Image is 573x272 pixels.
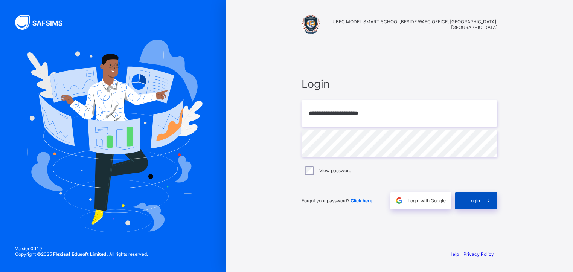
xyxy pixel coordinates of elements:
[23,40,203,232] img: Hero Image
[15,251,148,257] span: Copyright © 2025 All rights reserved.
[468,198,480,203] span: Login
[302,77,497,90] span: Login
[395,196,404,205] img: google.396cfc9801f0270233282035f929180a.svg
[324,19,497,30] span: UBEC MODEL SMART SCHOOL,BESIDE WAEC OFFICE, [GEOGRAPHIC_DATA],[GEOGRAPHIC_DATA]
[15,15,72,30] img: SAFSIMS Logo
[302,198,372,203] span: Forgot your password?
[15,246,148,251] span: Version 0.1.19
[53,251,108,257] strong: Flexisaf Edusoft Limited.
[319,168,351,173] label: View password
[449,251,459,257] a: Help
[351,198,372,203] a: Click here
[408,198,446,203] span: Login with Google
[463,251,494,257] a: Privacy Policy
